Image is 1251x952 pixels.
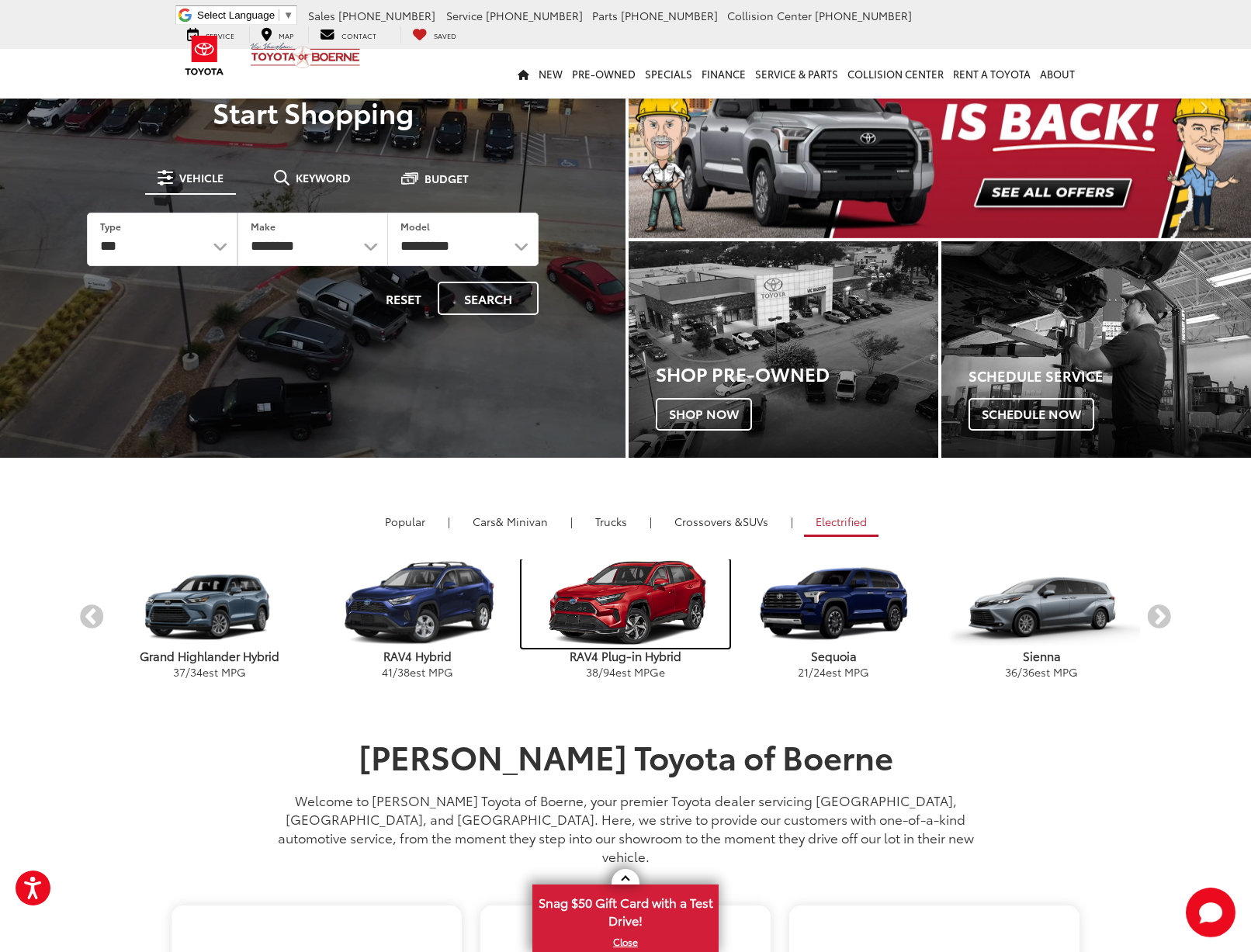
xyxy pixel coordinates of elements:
[78,548,1173,688] aside: carousel
[1035,49,1079,99] a: About
[804,508,878,537] a: Electrified
[534,49,567,99] a: New
[265,791,986,865] p: Welcome to [PERSON_NAME] Toyota of Boerne, your premier Toyota dealer servicing [GEOGRAPHIC_DATA]...
[250,42,361,69] img: Vic Vaughan Toyota of Boerne
[461,508,560,535] a: Cars
[656,398,752,431] span: Shop Now
[969,369,1251,384] h4: Schedule Service
[629,6,722,207] button: Click to view previous picture.
[65,96,560,127] p: Start Shopping
[434,30,456,40] span: Saved
[621,8,718,23] span: [PHONE_NUMBER]
[674,514,743,529] span: Crossovers &
[78,604,106,632] button: Previous
[438,282,539,315] button: Search
[534,886,717,933] span: Snag $50 Gift Card with a Test Drive!
[656,363,938,383] h3: Shop Pre-Owned
[400,26,468,43] a: My Saved Vehicles
[190,664,203,680] span: 34
[283,9,293,21] span: ▼
[813,664,826,680] span: 24
[1022,664,1034,680] span: 36
[522,648,729,664] p: RAV4 Plug-in Hybrid
[382,664,393,680] span: 41
[567,49,640,99] a: Pre-Owned
[735,562,933,646] img: Toyota Sequoia Hybrid
[943,562,1141,646] img: Toyota Sienna
[314,664,522,680] p: / est MPG
[567,514,577,529] li: |
[397,664,410,680] span: 38
[173,664,185,680] span: 37
[251,220,275,233] label: Make
[100,220,121,233] label: Type
[941,241,1251,458] a: Schedule Service Schedule Now
[815,8,912,23] span: [PHONE_NUMBER]
[373,508,437,535] a: Popular
[727,8,812,23] span: Collision Center
[603,664,615,680] span: 94
[584,508,639,535] a: Trucks
[175,26,246,43] a: Service
[969,398,1094,431] span: Schedule Now
[787,514,797,529] li: |
[106,648,314,664] p: Grand Highlander Hybrid
[308,26,388,43] a: Contact
[308,8,335,23] span: Sales
[1158,6,1251,207] button: Click to view next picture.
[486,8,583,23] span: [PHONE_NUMBER]
[941,241,1251,458] div: Toyota
[1186,888,1235,937] button: Toggle Chat Window
[629,241,938,458] div: Toyota
[522,559,729,648] img: Toyota RAV4 Plug-in Hybrid
[640,49,697,99] a: Specials
[197,9,275,21] span: Select Language
[729,664,937,680] p: / est MPG
[279,9,279,21] span: ​
[425,173,469,184] span: Budget
[843,49,948,99] a: Collision Center
[1186,888,1235,937] svg: Start Chat
[948,49,1035,99] a: Rent a Toyota
[446,8,483,23] span: Service
[1145,604,1173,632] button: Next
[937,648,1145,664] p: Sienna
[373,282,435,315] button: Reset
[697,49,750,99] a: Finance
[586,664,598,680] span: 38
[338,8,435,23] span: [PHONE_NUMBER]
[296,172,351,183] span: Keyword
[106,664,314,680] p: / est MPG
[729,648,937,664] p: Sequoia
[750,49,843,99] a: Service & Parts: Opens in a new tab
[646,514,656,529] li: |
[249,26,305,43] a: Map
[175,30,234,81] img: Toyota
[1005,664,1017,680] span: 36
[444,514,454,529] li: |
[197,9,293,21] a: Select Language​
[496,514,548,529] span: & Minivan
[111,562,309,646] img: Toyota Grand Highlander Hybrid
[592,8,618,23] span: Parts
[400,220,430,233] label: Model
[798,664,809,680] span: 21
[937,664,1145,680] p: / est MPG
[314,648,522,664] p: RAV4 Hybrid
[663,508,780,535] a: SUVs
[265,738,986,774] h1: [PERSON_NAME] Toyota of Boerne
[522,664,729,680] p: / est MPGe
[319,562,517,646] img: Toyota RAV4 Hybrid
[179,172,224,183] span: Vehicle
[629,241,938,458] a: Shop Pre-Owned Shop Now
[513,49,534,99] a: Home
